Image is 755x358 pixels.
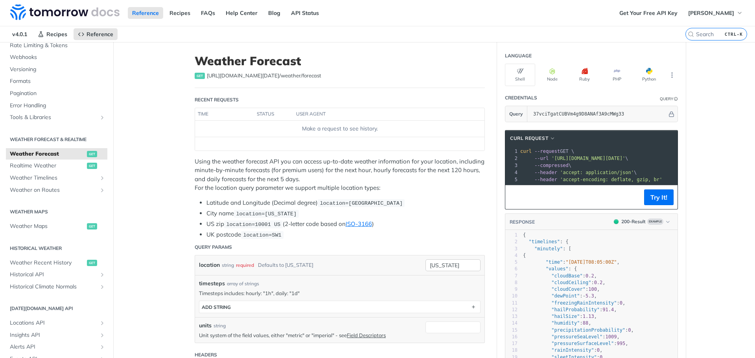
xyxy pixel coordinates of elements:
[565,259,617,265] span: "[DATE]T08:05:00Z"
[199,301,480,313] button: ADD string
[523,246,571,252] span: : [
[505,300,517,307] div: 11
[509,191,520,203] button: Copy to clipboard
[551,156,625,161] span: '[URL][DOMAIN_NAME][DATE]'
[588,286,597,292] span: 100
[199,332,422,339] p: Unit system of the field values, either "metric" or "imperial" - see
[6,148,107,160] a: Weather Forecastget
[523,293,597,299] span: : ,
[505,286,517,293] div: 9
[523,347,602,353] span: : ,
[6,40,107,51] a: Rate Limiting & Tokens
[197,7,219,19] a: FAQs
[505,239,517,245] div: 2
[207,72,321,80] span: https://api.tomorrow.io/v4/weather/forecast
[546,266,569,272] span: "values"
[688,31,694,37] svg: Search
[723,30,745,38] kbd: CTRL-K
[523,300,625,306] span: : ,
[602,307,614,312] span: 91.4
[87,260,97,266] span: get
[586,293,594,299] span: 5.3
[523,286,600,292] span: : ,
[74,28,118,40] a: Reference
[346,220,372,228] a: ISO-3166
[10,331,97,339] span: Insights API
[206,230,485,239] li: UK postcode
[33,28,72,40] a: Recipes
[505,246,517,252] div: 3
[505,148,519,155] div: 1
[569,64,600,86] button: Ruby
[523,273,597,279] span: : ,
[505,155,519,162] div: 2
[551,280,591,285] span: "cloudCeiling"
[87,163,97,169] span: get
[6,269,107,281] a: Historical APIShow subpages for Historical API
[320,200,403,206] span: location=[GEOGRAPHIC_DATA]
[6,184,107,196] a: Weather on RoutesShow subpages for Weather on Routes
[509,110,523,117] span: Query
[523,327,634,333] span: : ,
[6,329,107,341] a: Insights APIShow subpages for Insights API
[510,135,548,142] span: cURL Request
[10,283,97,291] span: Historical Climate Normals
[221,7,262,19] a: Help Center
[668,72,676,79] svg: More ellipsis
[551,334,602,340] span: "pressureSeaLevel"
[546,259,563,265] span: "time"
[534,177,557,182] span: --header
[523,232,526,238] span: {
[195,73,205,79] span: get
[10,66,105,73] span: Versioning
[523,253,526,258] span: {
[254,108,293,121] th: status
[647,218,663,225] span: Example
[505,266,517,272] div: 6
[8,28,31,40] span: v4.0.1
[6,160,107,172] a: Realtime Weatherget
[195,157,485,193] p: Using the weather forecast API you can access up-to-date weather information for your location, i...
[505,320,517,327] div: 14
[505,259,517,266] div: 5
[644,189,674,205] button: Try It!
[99,272,105,278] button: Show subpages for Historical API
[620,300,622,306] span: 0
[6,136,107,143] h2: Weather Forecast & realtime
[505,106,527,122] button: Query
[534,246,563,252] span: "minutely"
[560,177,662,182] span: 'accept-encoding: deflate, gzip, br'
[534,149,560,154] span: --request
[684,7,747,19] button: [PERSON_NAME]
[10,53,105,61] span: Webhooks
[560,170,634,175] span: 'accept: application/json'
[551,300,617,306] span: "freezingRainIntensity"
[10,222,85,230] span: Weather Maps
[520,156,628,161] span: \
[99,114,105,121] button: Show subpages for Tools & Libraries
[520,170,637,175] span: \
[199,279,225,288] span: timesteps
[534,163,569,168] span: --compressed
[688,9,734,17] span: [PERSON_NAME]
[236,259,254,271] div: required
[505,94,537,101] div: Credentials
[195,96,239,103] div: Recent Requests
[551,347,594,353] span: "rainIntensity"
[243,232,281,238] span: location=SW1
[227,280,259,287] div: array of strings
[236,211,296,217] span: location=[US_STATE]
[6,317,107,329] a: Locations APIShow subpages for Locations API
[551,307,600,312] span: "hailProbability"
[264,7,285,19] a: Blog
[505,176,519,183] div: 5
[529,106,667,122] input: apikey
[666,69,678,81] button: More Languages
[99,175,105,181] button: Show subpages for Weather Timelines
[505,307,517,313] div: 12
[199,290,481,297] p: Timesteps includes: hourly: "1h", daily: "1d"
[10,4,120,20] img: Tomorrow.io Weather API Docs
[195,54,485,68] h1: Weather Forecast
[6,257,107,269] a: Weather Recent Historyget
[6,220,107,232] a: Weather Mapsget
